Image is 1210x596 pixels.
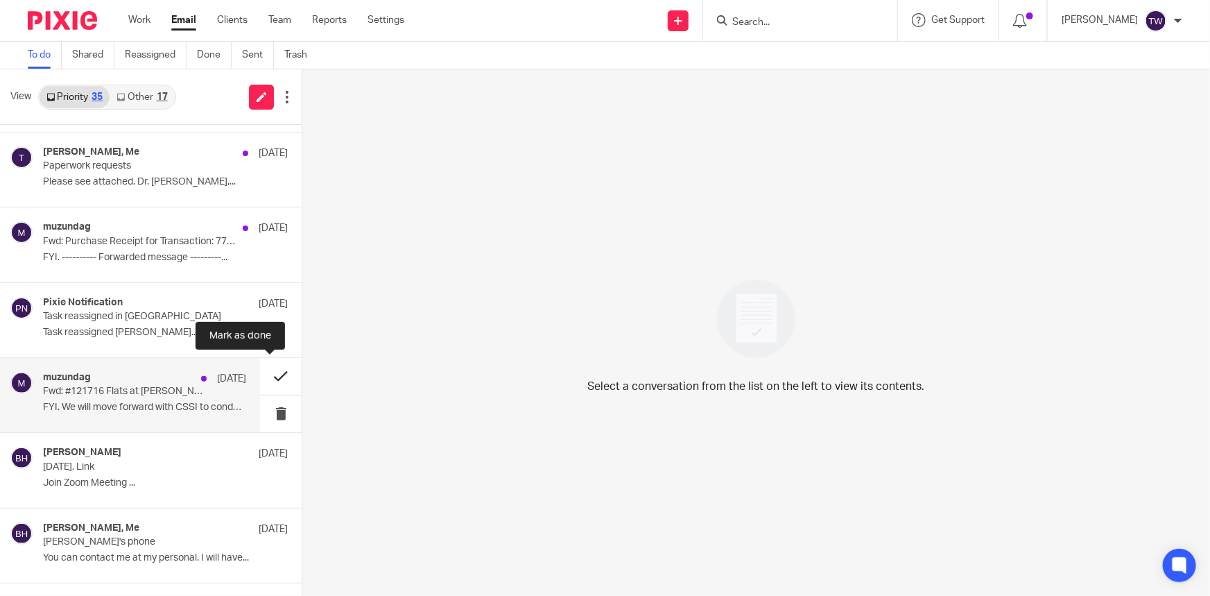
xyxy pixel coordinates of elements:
a: Priority35 [40,86,110,108]
a: Email [171,13,196,27]
h4: Pixie Notification [43,297,123,309]
a: Work [128,13,150,27]
a: Reassigned [125,42,187,69]
p: You can contact me at my personal. I will have... [43,552,288,564]
h4: muzundag [43,372,91,384]
p: [PERSON_NAME]'s phone [43,536,239,548]
span: Get Support [931,15,985,25]
img: image [708,271,804,367]
img: svg%3E [10,221,33,244]
p: Select a conversation from the list on the left to view its contents. [588,378,925,395]
img: svg%3E [1145,10,1167,32]
img: svg%3E [10,297,33,319]
h4: [PERSON_NAME], Me [43,522,139,534]
a: Trash [284,42,318,69]
p: Task reassigned in [GEOGRAPHIC_DATA] [43,311,239,323]
a: Team [268,13,291,27]
a: Done [197,42,232,69]
p: [DATE] [259,447,288,461]
p: [DATE]. Link [43,461,239,473]
p: [PERSON_NAME] [1062,13,1138,27]
img: svg%3E [10,372,33,394]
p: [DATE] [259,297,288,311]
p: [DATE] [259,146,288,160]
h4: [PERSON_NAME] [43,447,121,459]
a: Reports [312,13,347,27]
p: [DATE] [217,372,246,386]
img: svg%3E [10,447,33,469]
img: svg%3E [10,146,33,169]
img: Pixie [28,11,97,30]
p: [DATE] [259,522,288,536]
p: FYI. ---------- Forwarded message ---------... [43,252,288,264]
a: Sent [242,42,274,69]
p: Join Zoom Meeting ... [43,477,288,489]
img: svg%3E [10,522,33,545]
p: FYI. We will move forward with CSSI to conduct... [43,402,246,414]
input: Search [731,17,856,29]
div: 17 [157,92,168,102]
a: To do [28,42,62,69]
a: Settings [368,13,404,27]
span: View [10,90,31,104]
a: Other17 [110,86,174,108]
p: Please see attached. Dr. [PERSON_NAME],... [43,176,288,188]
p: Paperwork requests [43,160,239,172]
h4: muzundag [43,221,91,233]
p: [DATE] [259,221,288,235]
h4: [PERSON_NAME], Me [43,146,139,158]
p: Fwd: Purchase Receipt for Transaction: 778791013 [43,236,239,248]
a: Clients [217,13,248,27]
p: Task reassigned [PERSON_NAME]... [43,327,288,339]
div: 35 [92,92,103,102]
a: Shared [72,42,114,69]
p: Fwd: #121716 Flats at [PERSON_NAME] Holdings [43,386,206,398]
